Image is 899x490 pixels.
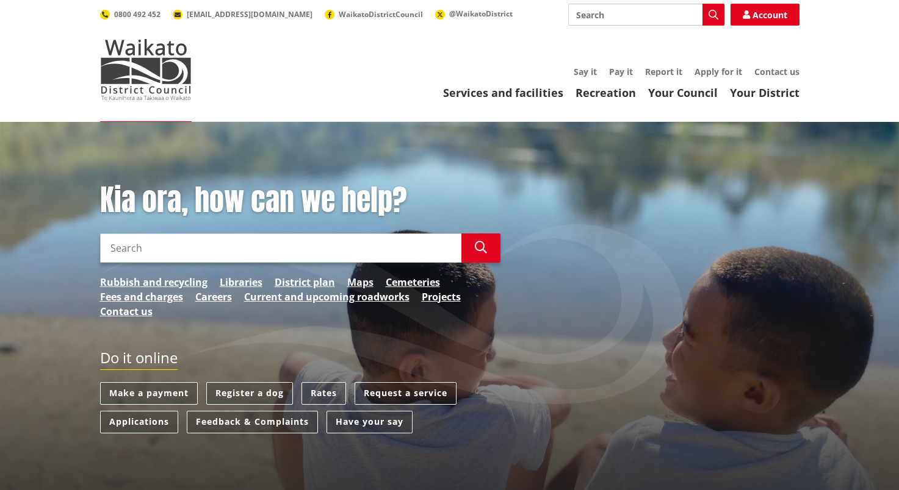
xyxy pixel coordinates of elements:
a: Rubbish and recycling [100,275,208,289]
input: Search input [568,4,724,26]
a: WaikatoDistrictCouncil [325,9,423,20]
a: District plan [275,275,335,289]
a: Rates [301,382,346,405]
a: Contact us [100,304,153,319]
a: Careers [195,289,232,304]
span: 0800 492 452 [114,9,161,20]
a: Pay it [609,66,633,77]
input: Search input [100,233,461,263]
img: Waikato District Council - Te Kaunihera aa Takiwaa o Waikato [100,39,192,100]
a: Current and upcoming roadworks [244,289,410,304]
a: Fees and charges [100,289,183,304]
span: WaikatoDistrictCouncil [339,9,423,20]
a: Contact us [754,66,800,77]
a: Recreation [576,85,636,100]
a: Apply for it [695,66,742,77]
h2: Do it online [100,349,178,371]
a: Maps [347,275,374,289]
a: [EMAIL_ADDRESS][DOMAIN_NAME] [173,9,312,20]
a: Projects [422,289,461,304]
a: Say it [574,66,597,77]
h1: Kia ora, how can we help? [100,183,500,218]
a: Have your say [327,411,413,433]
a: Request a service [355,382,457,405]
a: Applications [100,411,178,433]
span: @WaikatoDistrict [449,9,513,19]
a: Libraries [220,275,262,289]
a: 0800 492 452 [100,9,161,20]
a: Report it [645,66,682,77]
a: Register a dog [206,382,293,405]
a: Feedback & Complaints [187,411,318,433]
a: Account [731,4,800,26]
a: Your District [730,85,800,100]
a: @WaikatoDistrict [435,9,513,19]
a: Make a payment [100,382,198,405]
a: Your Council [648,85,718,100]
a: Cemeteries [386,275,440,289]
span: [EMAIL_ADDRESS][DOMAIN_NAME] [187,9,312,20]
a: Services and facilities [443,85,563,100]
